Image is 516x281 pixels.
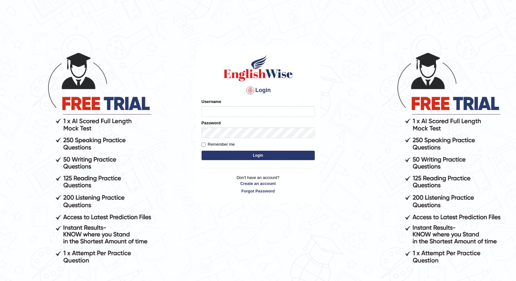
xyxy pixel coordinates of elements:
input: Remember me [202,143,206,147]
h4: Login [202,85,315,95]
label: Password [202,120,221,126]
p: Don't have an account? [202,175,315,194]
a: Create an account [202,181,315,186]
label: Remember me [202,141,235,148]
label: Username [202,99,221,105]
img: Logo of English Wise sign in for intelligent practice with AI [222,54,294,82]
a: Forgot Password [202,188,315,194]
button: Login [202,151,315,160]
